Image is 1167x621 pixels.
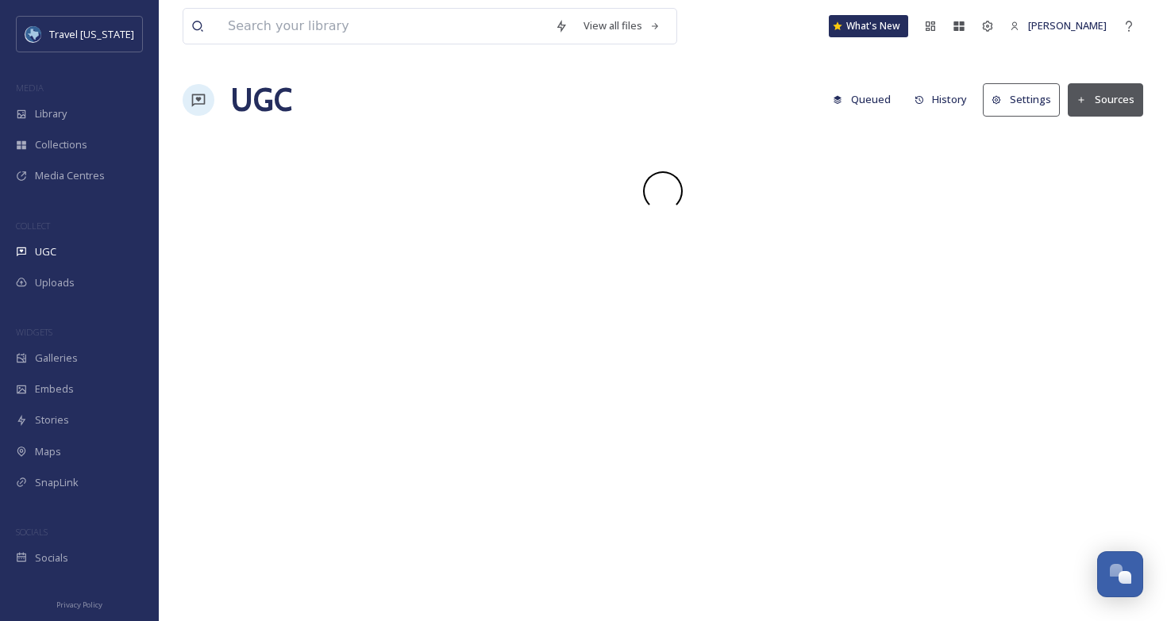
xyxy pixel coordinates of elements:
[907,84,976,115] button: History
[56,600,102,610] span: Privacy Policy
[907,84,984,115] a: History
[35,244,56,259] span: UGC
[1097,551,1143,597] button: Open Chat
[35,412,69,427] span: Stories
[829,15,908,37] a: What's New
[35,351,78,366] span: Galleries
[35,444,61,459] span: Maps
[35,137,87,152] span: Collections
[16,526,48,538] span: SOCIALS
[49,27,134,41] span: Travel [US_STATE]
[35,275,75,290] span: Uploads
[35,106,67,121] span: Library
[825,84,899,115] button: Queued
[1002,10,1115,41] a: [PERSON_NAME]
[35,381,74,397] span: Embeds
[825,84,907,115] a: Queued
[230,76,292,124] a: UGC
[16,220,50,232] span: COLLECT
[56,594,102,613] a: Privacy Policy
[576,10,668,41] a: View all files
[35,550,68,565] span: Socials
[35,475,79,490] span: SnapLink
[16,82,44,94] span: MEDIA
[983,83,1060,116] button: Settings
[35,168,105,183] span: Media Centres
[1028,18,1107,33] span: [PERSON_NAME]
[16,326,52,338] span: WIDGETS
[983,83,1068,116] a: Settings
[25,26,41,42] img: images%20%281%29.jpeg
[1068,83,1143,116] button: Sources
[220,9,547,44] input: Search your library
